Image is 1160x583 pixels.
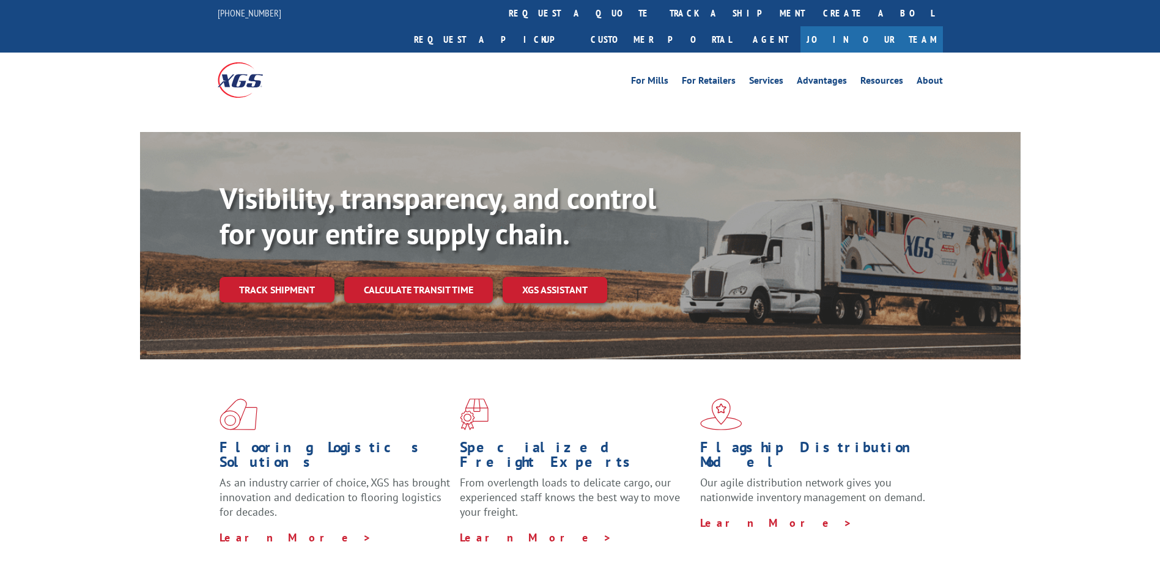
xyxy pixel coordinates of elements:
h1: Specialized Freight Experts [460,440,691,475]
a: Agent [741,26,800,53]
h1: Flagship Distribution Model [700,440,931,475]
a: Join Our Team [800,26,943,53]
span: As an industry carrier of choice, XGS has brought innovation and dedication to flooring logistics... [220,475,450,519]
a: Learn More > [700,516,852,530]
img: xgs-icon-flagship-distribution-model-red [700,398,742,430]
a: Resources [860,76,903,89]
a: For Retailers [682,76,736,89]
a: XGS ASSISTANT [503,277,607,303]
a: Request a pickup [405,26,582,53]
span: Our agile distribution network gives you nationwide inventory management on demand. [700,475,925,504]
img: xgs-icon-total-supply-chain-intelligence-red [220,398,257,430]
p: From overlength loads to delicate cargo, our experienced staff knows the best way to move your fr... [460,475,691,530]
a: [PHONE_NUMBER] [218,7,281,19]
a: Advantages [797,76,847,89]
a: Learn More > [460,530,612,544]
a: Track shipment [220,277,334,302]
a: Services [749,76,783,89]
a: Calculate transit time [344,277,493,303]
a: About [917,76,943,89]
a: Customer Portal [582,26,741,53]
img: xgs-icon-focused-on-flooring-red [460,398,489,430]
b: Visibility, transparency, and control for your entire supply chain. [220,179,656,252]
h1: Flooring Logistics Solutions [220,440,451,475]
a: For Mills [631,76,668,89]
a: Learn More > [220,530,372,544]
